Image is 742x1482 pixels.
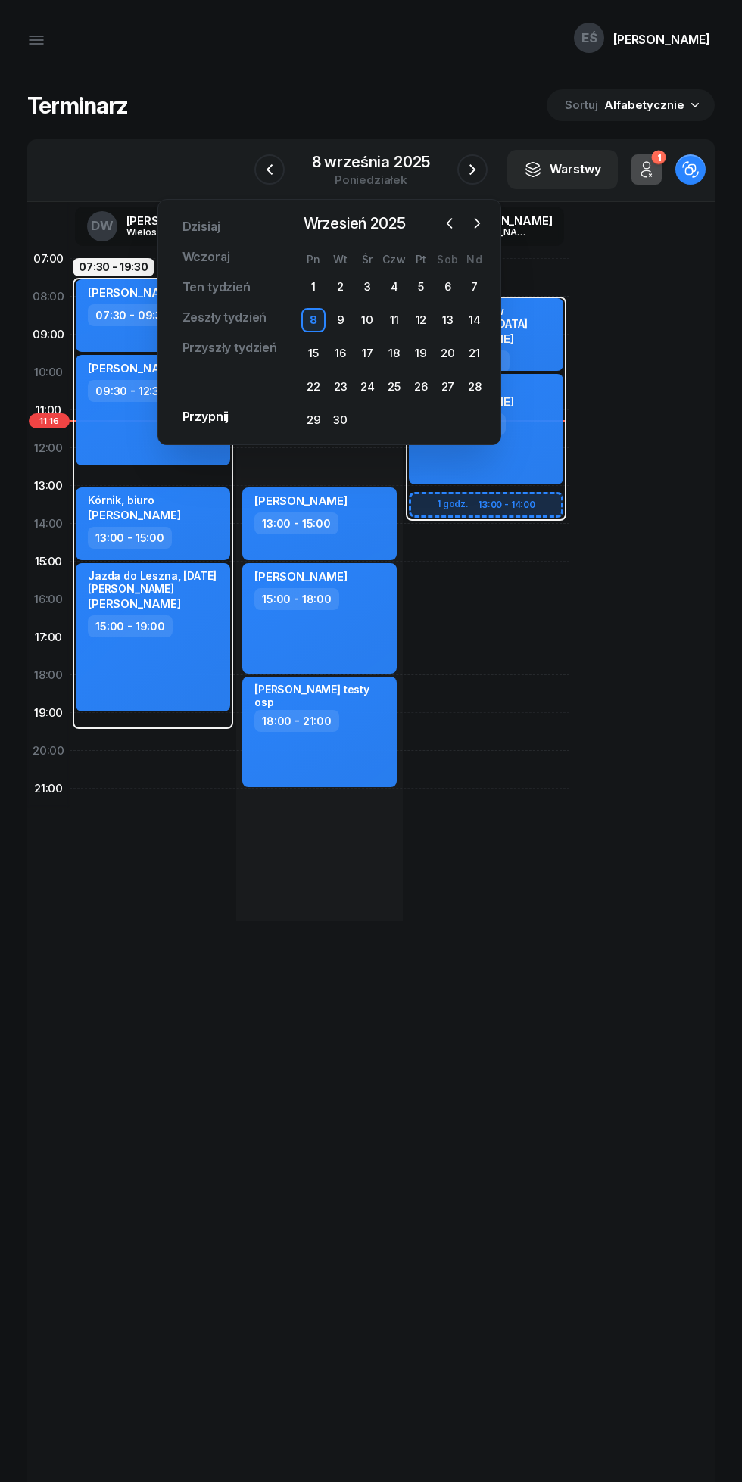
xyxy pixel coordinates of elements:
div: 22 [301,375,326,399]
div: 8 [301,308,326,332]
div: 09:30 - 12:30 [88,380,174,402]
div: 20 [435,341,460,366]
div: 07:30 - 09:30 [88,304,177,326]
div: 3 [355,275,379,299]
span: EŚ [581,32,597,45]
div: 13:00 [27,467,70,505]
div: Kórnik, biuro [88,493,181,506]
div: 6 [435,275,460,299]
a: Przypnij [170,402,242,432]
span: Alfabetycznie [604,98,684,112]
span: Wrzesień 2025 [298,211,412,235]
div: 11 [382,308,407,332]
span: [PERSON_NAME] [254,569,348,584]
div: Czw [381,253,407,266]
div: Wt [327,253,354,266]
a: Wczoraj [170,242,242,272]
div: 23 [329,375,353,399]
div: Warstwy [524,160,601,179]
div: [PERSON_NAME] [460,215,553,226]
span: DW [91,219,114,232]
div: 7 [463,275,487,299]
div: Pn [301,253,327,266]
div: 30 [329,408,353,432]
div: 10 [355,308,379,332]
div: 1 [651,151,666,165]
div: 21 [463,341,487,366]
div: 17 [355,341,379,366]
div: 27 [435,375,460,399]
div: 19:00 [27,694,70,732]
div: 15 [301,341,326,366]
span: [PERSON_NAME] [254,493,348,508]
div: 13:00 - 15:00 [88,527,172,549]
div: 29 [301,408,326,432]
a: Zeszły tydzień [170,303,279,333]
div: Jazda do Leszna, [DATE][PERSON_NAME] [88,569,221,595]
div: 18:00 [27,656,70,694]
span: Sortuj [565,95,601,115]
div: 19 [409,341,433,366]
div: 24 [355,375,379,399]
div: poniedziałek [312,174,431,185]
div: 14 [463,308,487,332]
div: 17:00 [27,618,70,656]
div: 1 [301,275,326,299]
div: 10:00 [27,353,70,391]
div: 11:00 [27,391,70,429]
div: 9 [329,308,353,332]
button: Warstwy [507,150,618,189]
a: Ten tydzień [170,272,263,303]
span: [PERSON_NAME] [88,508,181,522]
div: 14:00 [27,505,70,543]
div: Pt [407,253,434,266]
span: [PERSON_NAME] [88,285,181,300]
div: 28 [463,375,487,399]
div: 18 [382,341,407,366]
span: [PERSON_NAME] [88,596,181,611]
div: 07:00 [27,240,70,278]
a: Przyszły tydzień [170,333,289,363]
span: 11:16 [29,413,70,428]
div: Sob [435,253,461,266]
div: 12:00 [27,429,70,467]
div: [PERSON_NAME] [126,215,220,226]
div: Wielosik [126,227,199,237]
div: Nd [461,253,488,266]
button: 1 [631,154,662,185]
div: 25 [382,375,407,399]
div: 26 [409,375,433,399]
div: 16 [329,341,353,366]
button: Sortuj Alfabetycznie [547,89,715,121]
div: 15:00 [27,543,70,581]
h1: Terminarz [27,92,128,119]
span: [PERSON_NAME] [88,361,181,375]
div: 4 [382,275,407,299]
div: 20:00 [27,732,70,770]
div: 08:00 [27,278,70,316]
div: [PERSON_NAME] [613,33,710,45]
a: DW[PERSON_NAME]Wielosik [75,207,232,246]
a: Dzisiaj [170,212,232,242]
div: 09:00 [27,316,70,353]
div: 5 [409,275,433,299]
div: 15:00 - 19:00 [88,615,173,637]
div: 12 [409,308,433,332]
div: 2 [329,275,353,299]
div: 21:00 [27,770,70,808]
div: 15:00 - 18:00 [254,588,339,610]
div: 13 [435,308,460,332]
div: 13:00 - 15:00 [254,512,338,534]
div: [PERSON_NAME] testy osp [254,683,388,708]
div: 8 września 2025 [312,154,431,170]
div: 18:00 - 21:00 [254,710,339,732]
div: Śr [354,253,380,266]
div: 16:00 [27,581,70,618]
